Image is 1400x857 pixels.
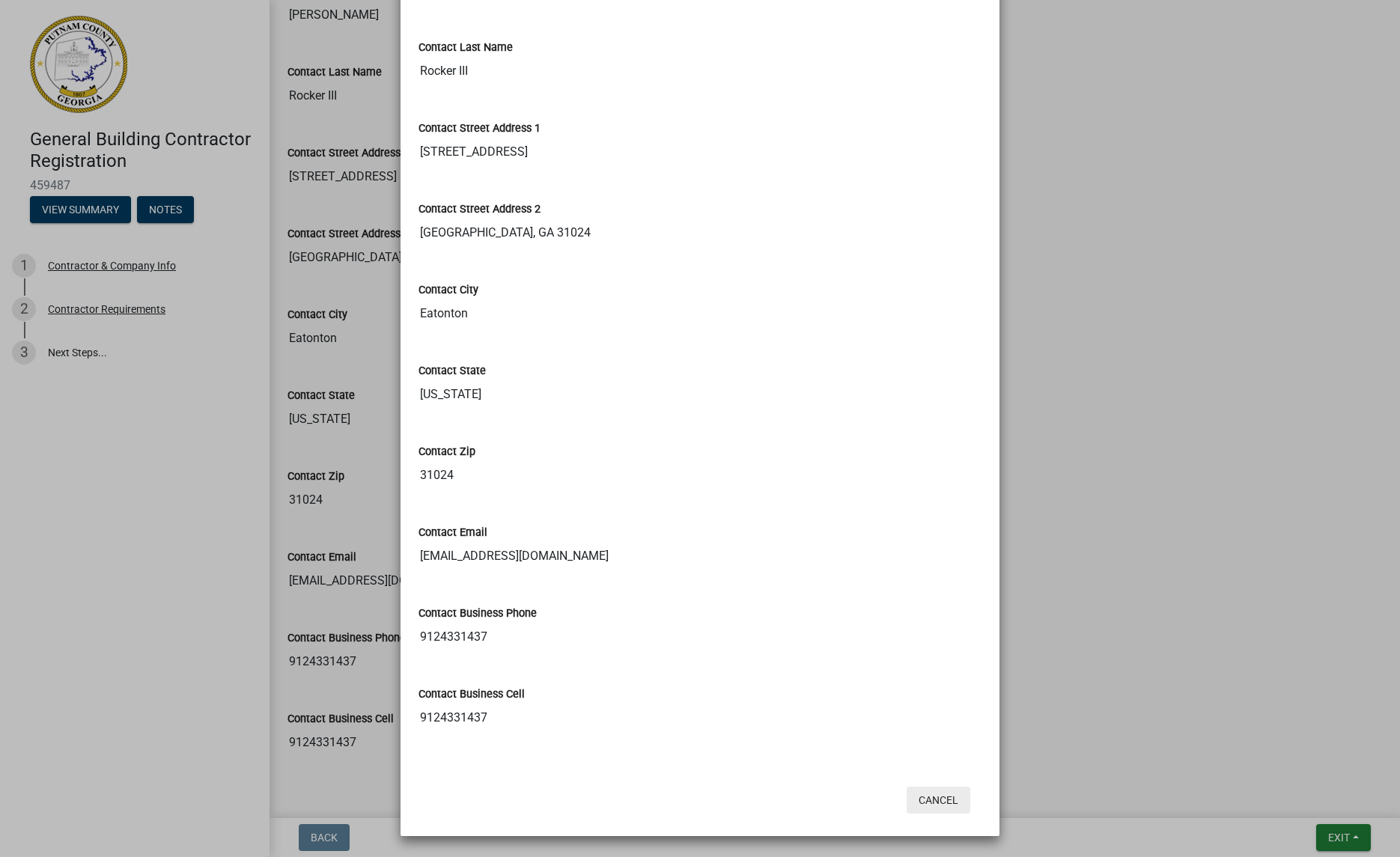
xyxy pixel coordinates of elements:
[419,528,487,538] label: Contact Email
[419,609,537,619] label: Contact Business Phone
[419,123,541,134] label: Contact Street Address 1
[419,366,486,376] label: Contact State
[907,787,970,814] button: Cancel
[419,689,525,700] label: Contact Business Cell
[419,43,513,53] label: Contact Last Name
[419,204,541,215] label: Contact Street Address 2
[419,285,478,296] label: Contact City
[419,447,475,457] label: Contact Zip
